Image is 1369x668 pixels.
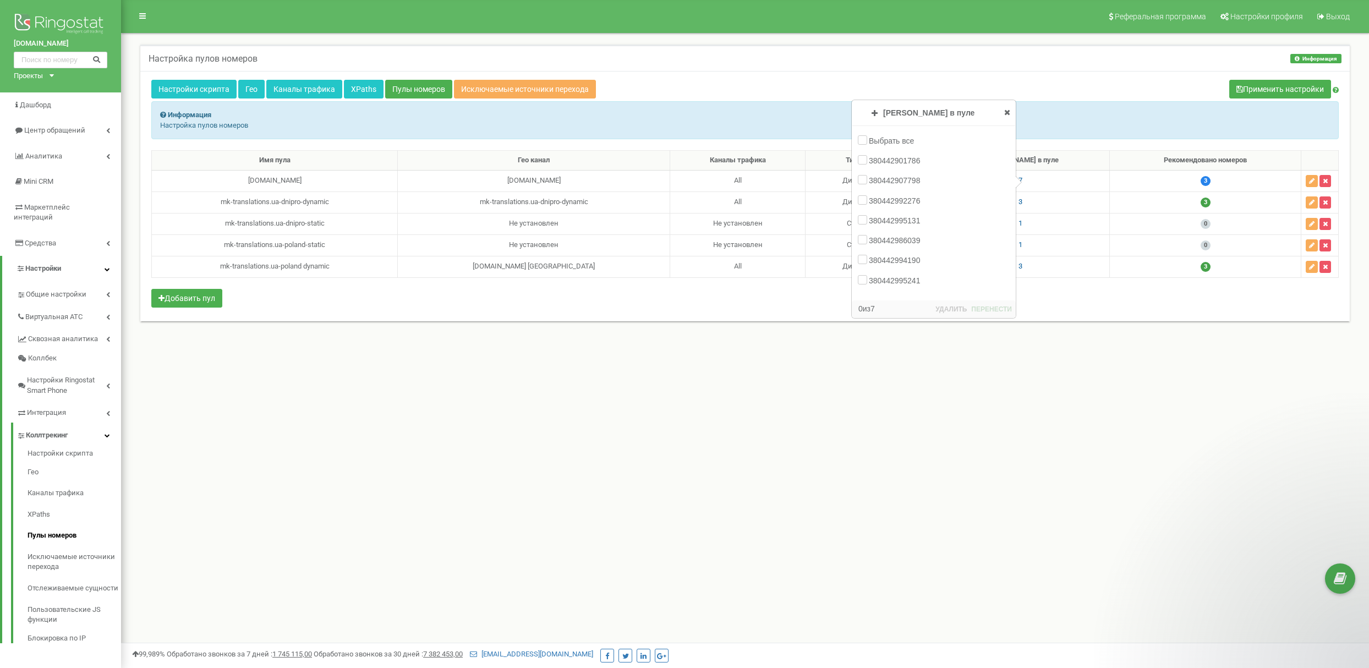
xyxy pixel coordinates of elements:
a: Пользовательские JS функции [28,599,121,631]
div: [DOMAIN_NAME] [156,176,393,186]
td: Не установлен [398,213,670,234]
span: Общие настройки [26,289,86,300]
span: Обработано звонков за 7 дней : [167,650,312,658]
td: Динамическая [806,191,931,213]
span: Сквозная аналитика [28,334,98,344]
td: mk-translations.ua-dnipro-dynamic [398,191,670,213]
a: Настройки скрипта [28,448,121,462]
th: Рекомендовано номеров [1110,151,1301,171]
span: Mini CRM [24,177,53,185]
a: Пулы номеров [385,80,452,98]
td: Динамическая [806,170,931,191]
span: Коллбек [28,353,57,364]
a: Каналы трафика [266,80,342,98]
td: All [670,191,806,213]
label: 380442995131 [869,215,923,226]
td: All [670,256,806,277]
div: mk-translations.ua-poland dynamic [156,261,393,272]
a: Гео [28,462,121,483]
div: mk-translations.ua-dnipro-static [156,218,393,229]
span: Реферальная программа [1115,12,1206,21]
button: ПЕРЕНЕСТИ [970,304,1013,315]
a: XPaths [28,504,121,525]
th: Гео канал [398,151,670,171]
span: 0 [1201,219,1211,229]
p: Настройка пулов номеров [160,121,1330,131]
a: Настройки скрипта [151,80,237,98]
button: Информация [1290,54,1341,63]
span: Интеграция [27,408,66,418]
span: Обработано звонков за 30 дней : [314,650,463,658]
span: [PERSON_NAME] в пуле [883,108,974,117]
td: Не установлен [398,234,670,256]
span: Настройки профиля [1230,12,1303,21]
a: Гео [238,80,265,98]
th: Каналы трафика [670,151,806,171]
td: Статическая [806,213,931,234]
span: 7 [870,304,875,313]
td: Статическая [806,234,931,256]
div: mk-translations.ua-poland-static [156,240,393,250]
u: 7 382 453,00 [423,650,463,658]
h5: Настройка пулов номеров [149,54,258,64]
td: Не установлен [670,234,806,256]
iframe: Intercom live chat [1332,606,1358,632]
span: 3 [1201,198,1211,207]
u: 1 745 115,00 [272,650,312,658]
div: mk-translations.ua-dnipro-dynamic [156,197,393,207]
span: Центр обращений [24,126,85,134]
a: [EMAIL_ADDRESS][DOMAIN_NAME] [470,650,593,658]
div: из [855,303,875,314]
a: Блокировка по IP [28,631,121,644]
td: [DOMAIN_NAME] [398,170,670,191]
td: Динамическая [806,256,931,277]
td: All [670,170,806,191]
span: 1 [1018,240,1022,249]
td: Не установлен [670,213,806,234]
th: Имя пула [152,151,398,171]
span: 3 [1018,262,1022,270]
span: Средства [25,239,56,247]
label: Выбрать все [869,135,917,146]
span: 1 [1018,219,1022,227]
label: 380442986039 [869,235,923,246]
button: Применить настройки [1229,80,1331,98]
img: Ringostat logo [14,11,107,39]
button: Добавить пул [151,289,222,308]
button: УДАЛИТЬ [934,304,968,315]
span: 3 [1201,262,1211,272]
span: 99,989% [132,650,165,658]
span: 0 [1201,240,1211,250]
a: Исключаемые источники перехода [454,80,596,98]
span: Настройки Ringostat Smart Phone [27,375,106,396]
a: XPaths [344,80,384,98]
div: Проекты [14,71,43,81]
a: Коллбек [17,349,121,368]
span: Дашборд [20,101,51,109]
label: 380442995241 [869,275,923,286]
input: Поиск по номеру [14,52,107,68]
span: Виртуальная АТС [25,312,83,322]
strong: Информация [168,111,211,119]
a: [DOMAIN_NAME] [14,39,107,49]
a: Общие настройки [17,282,121,304]
a: Каналы трафика [28,483,121,504]
span: Аналитика [25,152,62,160]
a: Настройки Ringostat Smart Phone [17,368,121,400]
span: Коллтрекинг [26,430,68,441]
span: 0 [858,304,863,313]
span: 3 [1201,176,1211,186]
label: 380442907798 [869,175,923,186]
span: Настройки [25,264,61,272]
span: 3 [1018,198,1022,206]
a: Пулы номеров [28,525,121,546]
span: Маркетплейс интеграций [14,203,70,222]
label: 380442994190 [869,255,923,266]
th: Тип подмены [806,151,931,171]
label: 380442992276 [869,195,923,206]
td: [DOMAIN_NAME] [GEOGRAPHIC_DATA] [398,256,670,277]
th: [PERSON_NAME] в пуле [931,151,1110,171]
a: Сквозная аналитика [17,326,121,349]
a: Коллтрекинг [17,423,121,445]
a: Настройки [2,256,121,282]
